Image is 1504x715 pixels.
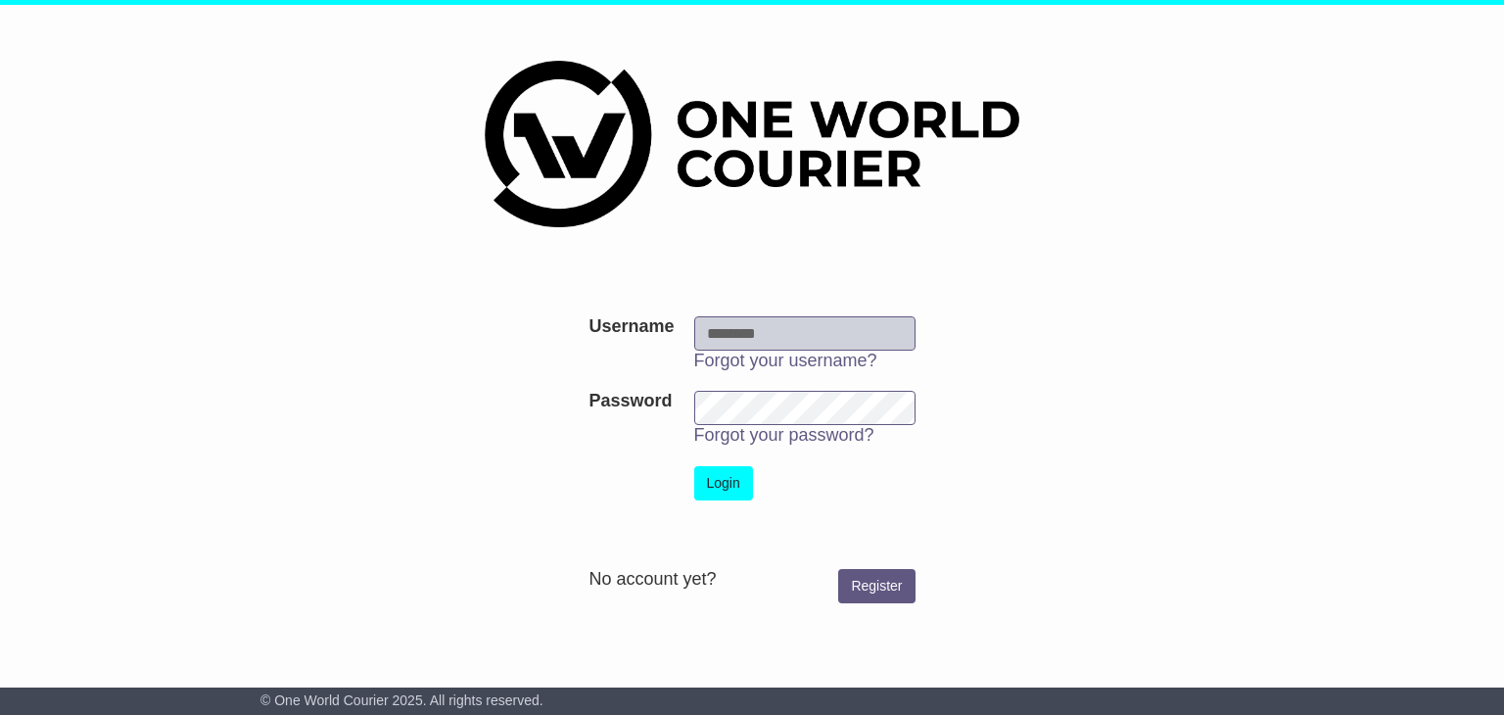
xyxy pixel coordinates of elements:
[588,316,674,338] label: Username
[588,391,672,412] label: Password
[694,466,753,500] button: Login
[588,569,915,591] div: No account yet?
[694,425,874,445] a: Forgot your password?
[260,692,543,708] span: © One World Courier 2025. All rights reserved.
[694,351,877,370] a: Forgot your username?
[838,569,915,603] a: Register
[485,61,1019,227] img: One World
